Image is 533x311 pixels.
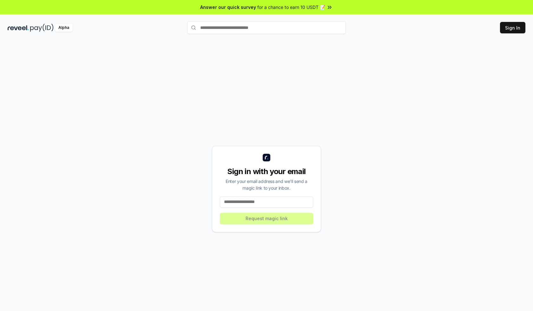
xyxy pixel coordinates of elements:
[30,24,54,32] img: pay_id
[263,154,270,161] img: logo_small
[220,178,313,191] div: Enter your email address and we’ll send a magic link to your inbox.
[257,4,325,10] span: for a chance to earn 10 USDT 📝
[500,22,525,33] button: Sign In
[55,24,73,32] div: Alpha
[220,166,313,177] div: Sign in with your email
[8,24,29,32] img: reveel_dark
[200,4,256,10] span: Answer our quick survey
